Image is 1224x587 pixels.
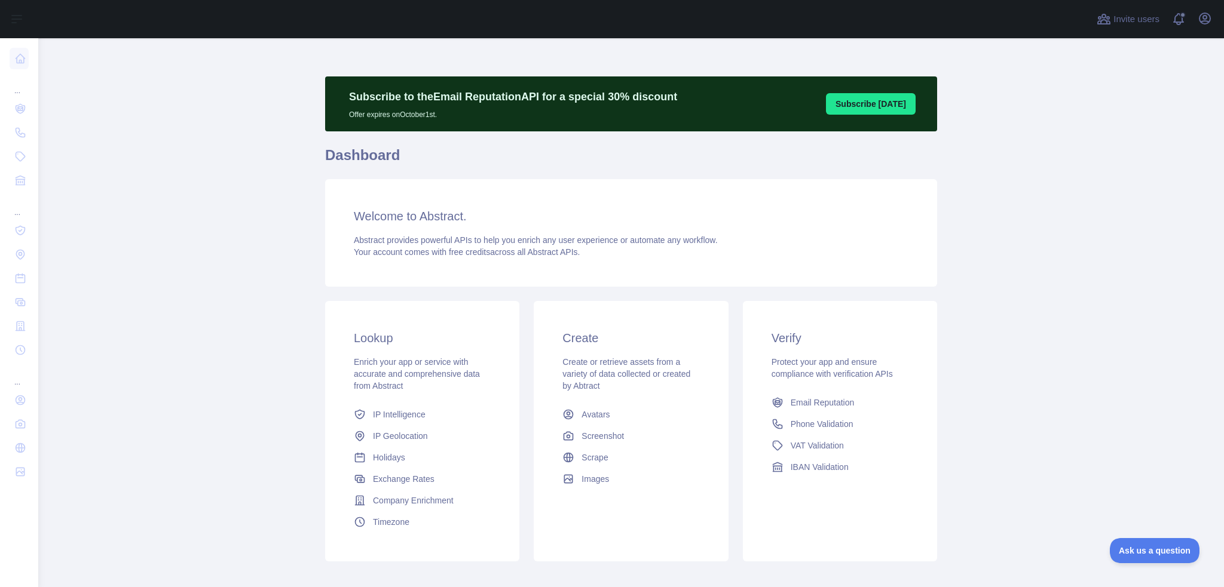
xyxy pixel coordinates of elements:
[772,357,893,379] span: Protect your app and ensure compliance with verification APIs
[10,193,29,217] div: ...
[35,69,44,79] img: tab_domain_overview_orange.svg
[1110,538,1200,563] iframe: Toggle Customer Support
[558,468,704,490] a: Images
[325,146,937,174] h1: Dashboard
[449,247,490,257] span: free credits
[558,425,704,447] a: Screenshot
[767,456,913,478] a: IBAN Validation
[354,208,908,225] h3: Welcome to Abstract.
[558,404,704,425] a: Avatars
[791,440,844,451] span: VAT Validation
[373,451,405,463] span: Holidays
[772,330,908,346] h3: Verify
[349,490,495,511] a: Company Enrichment
[582,408,610,420] span: Avatars
[349,88,677,105] p: Subscribe to the Email Reputation API for a special 30 % discount
[582,451,608,463] span: Scrape
[349,404,495,425] a: IP Intelligence
[791,461,849,473] span: IBAN Validation
[349,468,495,490] a: Exchange Rates
[31,31,131,41] div: Domain: [DOMAIN_NAME]
[349,425,495,447] a: IP Geolocation
[134,70,197,78] div: Keywords by Traffic
[1094,10,1162,29] button: Invite users
[33,19,59,29] div: v 4.0.25
[10,72,29,96] div: ...
[373,408,426,420] span: IP Intelligence
[349,511,495,533] a: Timezone
[19,31,29,41] img: website_grey.svg
[354,235,718,245] span: Abstract provides powerful APIs to help you enrich any user experience or automate any workflow.
[48,70,107,78] div: Domain Overview
[767,413,913,435] a: Phone Validation
[373,430,428,442] span: IP Geolocation
[121,69,130,79] img: tab_keywords_by_traffic_grey.svg
[19,19,29,29] img: logo_orange.svg
[354,330,491,346] h3: Lookup
[767,392,913,413] a: Email Reputation
[791,397,855,408] span: Email Reputation
[373,494,454,506] span: Company Enrichment
[562,330,699,346] h3: Create
[791,418,853,430] span: Phone Validation
[354,247,580,257] span: Your account comes with across all Abstract APIs.
[373,473,434,485] span: Exchange Rates
[349,447,495,468] a: Holidays
[562,357,690,391] span: Create or retrieve assets from a variety of data collected or created by Abtract
[1113,13,1159,26] span: Invite users
[349,105,677,119] p: Offer expires on October 1st.
[373,516,409,528] span: Timezone
[558,447,704,468] a: Scrape
[354,357,480,391] span: Enrich your app or service with accurate and comprehensive data from Abstract
[826,93,916,115] button: Subscribe [DATE]
[767,435,913,456] a: VAT Validation
[10,363,29,387] div: ...
[582,430,624,442] span: Screenshot
[582,473,609,485] span: Images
